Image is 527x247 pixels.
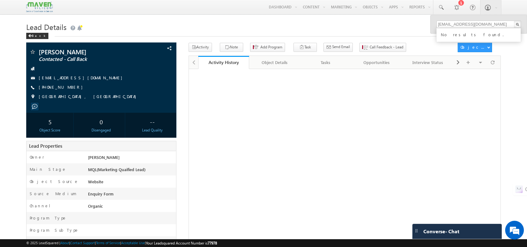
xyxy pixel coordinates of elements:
a: Activity History [198,56,249,69]
div: -- [131,116,175,127]
span: [PERSON_NAME] [88,155,120,160]
label: Owner [30,154,44,160]
div: Opportunities [356,59,397,66]
span: Your Leadsquared Account Number is [146,241,217,245]
div: Tasks [305,59,346,66]
a: Interview Status [402,56,454,69]
a: [EMAIL_ADDRESS][DOMAIN_NAME] [39,75,126,80]
div: Back [26,33,48,39]
div: No results found. [440,30,523,38]
div: MQL(Marketing Quaified Lead) [86,166,176,175]
a: Acceptable Use [121,241,145,245]
label: Program SubType [30,227,79,233]
button: Note [220,43,243,52]
div: 5 [28,116,72,127]
a: Contact Support [70,241,95,245]
img: carter-drag [414,228,419,233]
a: Opportunities [351,56,402,69]
span: Call Feedback - Lead [370,44,403,50]
div: Website [86,179,176,187]
label: Channel [30,203,55,209]
input: Search Objects [436,21,521,28]
img: Custom Logo [26,2,52,12]
span: Send Email [332,44,350,50]
button: Call Feedback - Lead [359,43,406,52]
label: Main Stage [30,166,66,172]
span: [PHONE_NUMBER] [39,84,86,91]
div: 0 [79,116,123,127]
a: Tasks [300,56,352,69]
label: Source Medium [30,191,76,196]
span: [GEOGRAPHIC_DATA], [GEOGRAPHIC_DATA] [39,94,139,100]
button: Task [293,43,317,52]
a: Object Details [249,56,300,69]
span: Add Program [260,44,282,50]
button: Add Program [250,43,285,52]
div: Object Score [28,127,72,133]
span: Lead Properties [29,143,62,149]
div: Object Actions [461,44,487,50]
div: Enquiry Form [86,191,176,200]
div: Object Details [254,59,295,66]
label: Program Type [30,215,67,221]
label: Object Source [30,179,79,184]
div: Activity History [203,59,245,65]
a: Terms of Service [96,241,120,245]
div: Disengaged [79,127,123,133]
span: © 2025 LeadSquared | | | | | [26,240,217,246]
div: Lead Quality [131,127,175,133]
span: Contacted - Call Back [39,56,132,62]
div: Organic [86,203,176,212]
span: [PERSON_NAME] [39,49,132,55]
a: About [60,241,69,245]
a: Back [26,32,52,38]
div: Interview Status [407,59,448,66]
button: Object Actions [458,43,492,52]
span: 77978 [208,241,217,245]
span: Converse - Chat [423,229,459,234]
button: Activity [189,43,212,52]
span: Lead Details [26,22,66,32]
button: Send Email [323,43,353,52]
